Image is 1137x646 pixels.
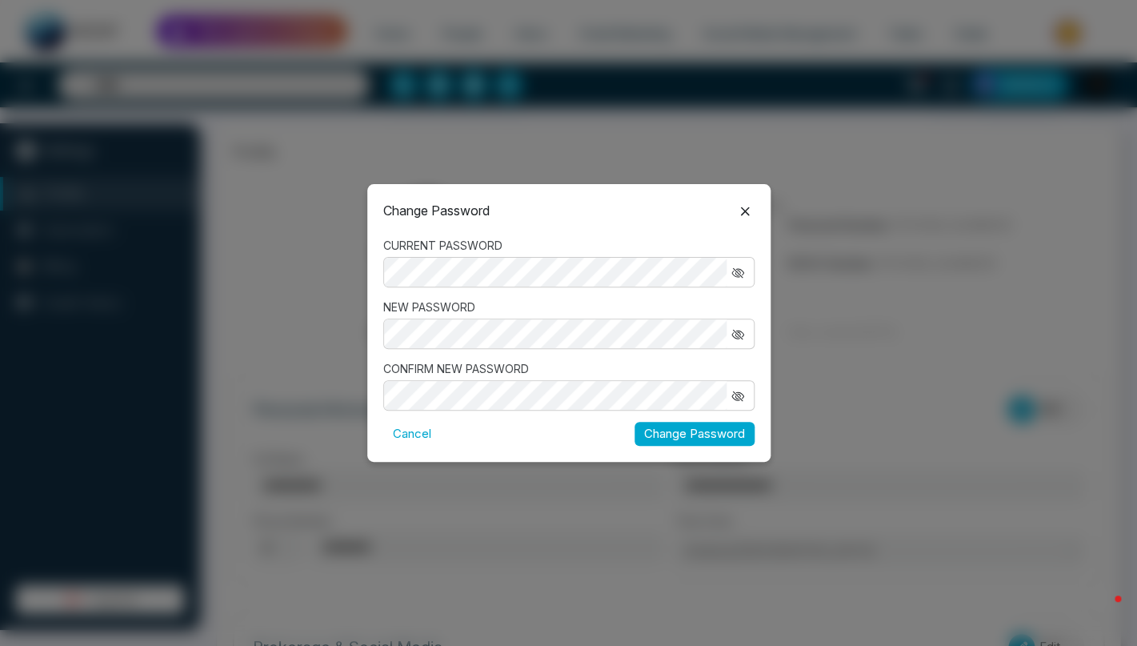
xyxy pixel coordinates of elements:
[635,422,755,447] button: Change Password
[383,422,441,447] button: Cancel
[383,201,490,220] p: Change Password
[1083,592,1121,630] iframe: Intercom live chat
[383,299,755,315] label: NEW PASSWORD
[383,360,755,377] label: CONFIRM NEW PASSWORD
[383,237,755,254] label: CURRENT PASSWORD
